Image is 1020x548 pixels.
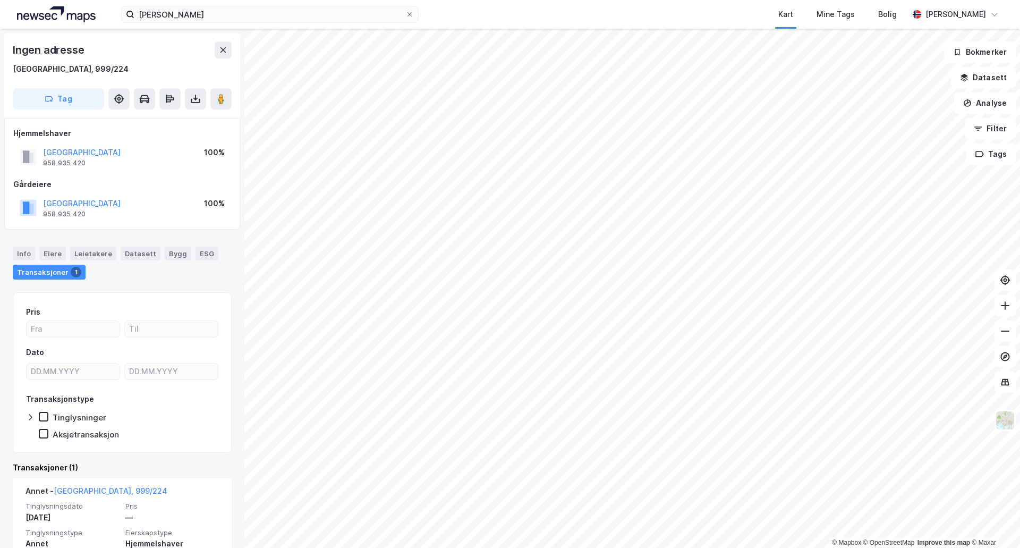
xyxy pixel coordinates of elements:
button: Tag [13,88,104,109]
div: 100% [204,197,225,210]
button: Filter [965,118,1016,139]
div: 1 [71,267,81,277]
div: Transaksjonstype [26,393,94,406]
button: Bokmerker [944,41,1016,63]
div: Ingen adresse [13,41,86,58]
div: Transaksjoner [13,265,86,280]
span: Eierskapstype [125,528,219,537]
input: Til [125,321,218,337]
div: Transaksjoner (1) [13,461,232,474]
div: 100% [204,146,225,159]
div: Pris [26,306,40,318]
button: Datasett [951,67,1016,88]
div: [DATE] [25,511,119,524]
div: Hjemmelshaver [13,127,231,140]
div: Tinglysninger [53,412,106,423]
div: 958 935 420 [43,159,86,167]
div: — [125,511,219,524]
span: Tinglysningsdato [25,502,119,511]
img: Z [995,410,1015,431]
a: Mapbox [832,539,861,546]
div: [GEOGRAPHIC_DATA], 999/224 [13,63,129,75]
div: Gårdeiere [13,178,231,191]
div: Bolig [878,8,897,21]
input: Søk på adresse, matrikkel, gårdeiere, leietakere eller personer [134,6,405,22]
div: Annet - [25,485,167,502]
div: Kontrollprogram for chat [967,497,1020,548]
div: Mine Tags [817,8,855,21]
a: OpenStreetMap [863,539,915,546]
div: Info [13,247,35,260]
span: Tinglysningstype [25,528,119,537]
input: DD.MM.YYYY [27,364,120,380]
input: DD.MM.YYYY [125,364,218,380]
a: Improve this map [917,539,970,546]
div: Kart [778,8,793,21]
div: Leietakere [70,247,116,260]
div: Bygg [165,247,191,260]
img: logo.a4113a55bc3d86da70a041830d287a7e.svg [17,6,96,22]
button: Analyse [954,92,1016,114]
div: Eiere [39,247,66,260]
div: ESG [195,247,218,260]
input: Fra [27,321,120,337]
iframe: Chat Widget [967,497,1020,548]
div: [PERSON_NAME] [925,8,986,21]
div: Dato [26,346,44,359]
div: 958 935 420 [43,210,86,218]
div: Aksjetransaksjon [53,429,119,440]
div: Datasett [121,247,160,260]
a: [GEOGRAPHIC_DATA], 999/224 [54,486,167,495]
span: Pris [125,502,219,511]
button: Tags [966,144,1016,165]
